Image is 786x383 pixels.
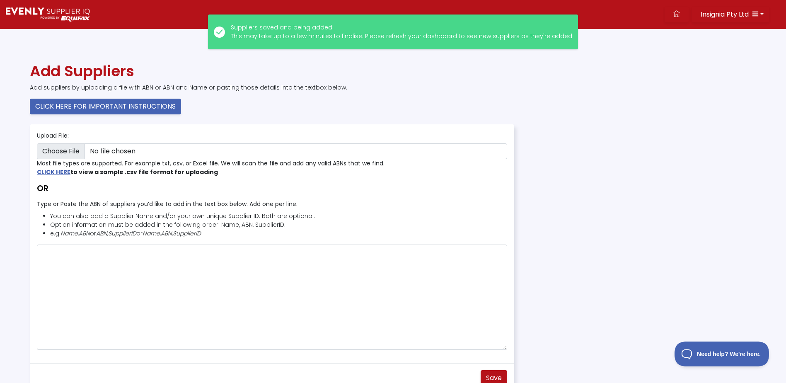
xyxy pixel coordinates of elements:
i: ABN [79,229,90,238]
span: Insignia Pty Ltd [701,10,749,19]
i: ABN [161,229,172,238]
p: Add suppliers by uploading a file with ABN or ABN and Name or pasting those details into the text... [30,83,634,92]
li: You can also add a Supplier Name and/or your own unique Supplier ID. Both are optional. [50,212,507,221]
img: Supply Predict [6,7,90,22]
strong: to view a sample .csv file format for uploading [37,168,218,176]
span: Save [486,373,502,383]
li: e.g. , or , or , , [50,229,507,238]
a: CLICK HERE [37,168,70,176]
p: Suppliers saved and being added. This may take up to a few minutes to finalise. Please refresh yo... [225,15,578,49]
iframe: Toggle Customer Support [675,342,769,366]
button: Insignia Pty Ltd [692,7,769,22]
div: Most file types are supported. For example txt, csv, or Excel file. We will scan the file and add... [37,159,507,168]
i: ABN [96,229,107,238]
i: Name [143,229,160,238]
i: Name [60,229,78,238]
i: SupplierID [108,229,136,238]
label: Upload File: [37,131,69,140]
h5: OR [37,183,507,193]
i: SupplierID [173,229,201,238]
button: CLICK HERE FOR IMPORTANT INSTRUCTIONS [30,99,181,114]
label: Type or Paste the ABN of suppliers you’d like to add in the text box below. Add one per line. [37,200,297,208]
span: Add Suppliers [30,61,134,82]
li: Option information must be added in the following order: Name, ABN, SupplierID. [50,221,507,229]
